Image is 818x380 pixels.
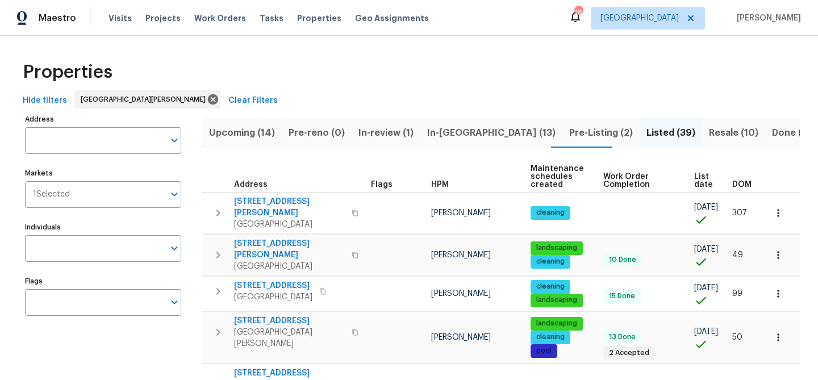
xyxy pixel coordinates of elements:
span: [PERSON_NAME] [732,12,801,24]
span: Clear Filters [228,94,278,108]
span: [GEOGRAPHIC_DATA] [234,219,345,230]
span: [PERSON_NAME] [431,290,491,298]
label: Address [25,116,181,123]
span: [PERSON_NAME] [431,333,491,341]
span: Address [234,181,268,189]
span: 10 Done [604,255,641,265]
span: 50 [732,333,742,341]
span: [GEOGRAPHIC_DATA][PERSON_NAME] [81,94,210,105]
span: 307 [732,209,747,217]
span: [STREET_ADDRESS][PERSON_NAME] [234,196,345,219]
span: [GEOGRAPHIC_DATA] [234,291,312,303]
label: Individuals [25,224,181,231]
span: 2 Accepted [604,348,654,358]
span: Flags [371,181,393,189]
span: cleaning [532,208,569,218]
span: Resale (10) [709,125,758,141]
button: Clear Filters [224,90,282,111]
span: List date [694,173,713,189]
span: [GEOGRAPHIC_DATA] [600,12,679,24]
span: DOM [732,181,752,189]
span: [PERSON_NAME] [431,251,491,259]
span: 13 Done [604,332,640,342]
span: cleaning [532,257,569,266]
button: Hide filters [18,90,72,111]
span: Work Order Completion [603,173,675,189]
span: [STREET_ADDRESS] [234,315,345,327]
button: Open [166,294,182,310]
span: [DATE] [694,245,718,253]
div: 18 [574,7,582,18]
span: Pre-Listing (2) [569,125,633,141]
span: Properties [297,12,341,24]
span: Properties [23,66,112,78]
label: Markets [25,170,181,177]
div: [GEOGRAPHIC_DATA][PERSON_NAME] [75,90,220,108]
span: [GEOGRAPHIC_DATA] [234,261,345,272]
span: In-[GEOGRAPHIC_DATA] (13) [427,125,556,141]
button: Open [166,186,182,202]
span: [STREET_ADDRESS][PERSON_NAME] [234,238,345,261]
span: [STREET_ADDRESS] [234,280,312,291]
span: [GEOGRAPHIC_DATA][PERSON_NAME] [234,327,345,349]
span: cleaning [532,282,569,291]
span: [STREET_ADDRESS] [234,368,345,379]
span: In-review (1) [358,125,414,141]
span: [DATE] [694,284,718,292]
span: Visits [108,12,132,24]
span: Tasks [260,14,283,22]
button: Open [166,240,182,256]
span: cleaning [532,332,569,342]
span: Pre-reno (0) [289,125,345,141]
span: pool [532,346,556,356]
span: Projects [145,12,181,24]
span: Maintenance schedules created [531,165,584,189]
span: Upcoming (14) [209,125,275,141]
span: 49 [732,251,743,259]
span: [PERSON_NAME] [431,209,491,217]
label: Flags [25,278,181,285]
span: Geo Assignments [355,12,429,24]
span: 1 Selected [33,190,70,199]
span: Listed (39) [646,125,695,141]
span: Maestro [39,12,76,24]
span: 15 Done [604,291,640,301]
span: Hide filters [23,94,67,108]
span: Work Orders [194,12,246,24]
span: 99 [732,290,742,298]
span: landscaping [532,295,582,305]
span: [DATE] [694,203,718,211]
button: Open [166,132,182,148]
span: landscaping [532,319,582,328]
span: HPM [431,181,449,189]
span: landscaping [532,243,582,253]
span: [DATE] [694,328,718,336]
